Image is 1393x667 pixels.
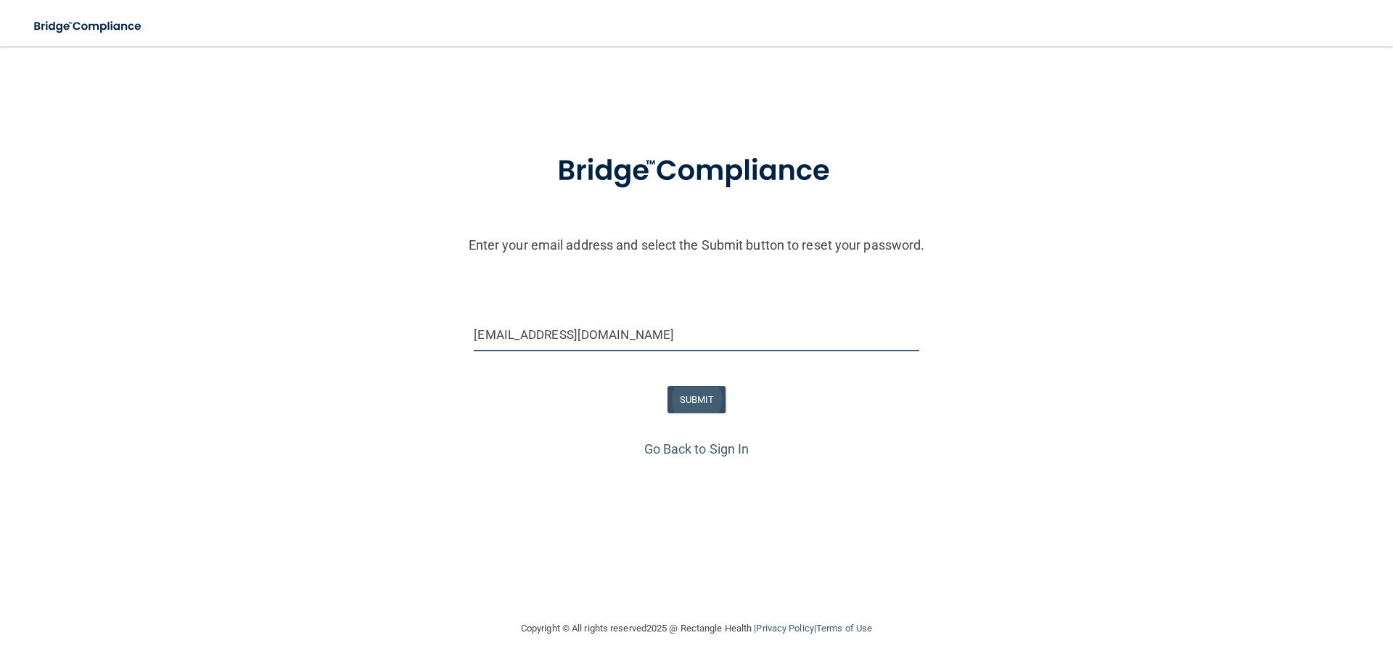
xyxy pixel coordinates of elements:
a: Privacy Policy [756,623,813,634]
img: bridge_compliance_login_screen.278c3ca4.svg [22,12,155,41]
a: Terms of Use [816,623,872,634]
button: SUBMIT [667,386,726,413]
div: Copyright © All rights reserved 2025 @ Rectangle Health | | [432,605,961,652]
img: bridge_compliance_login_screen.278c3ca4.svg [527,134,866,209]
input: Email [474,319,919,351]
a: Go Back to Sign In [644,441,749,457]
